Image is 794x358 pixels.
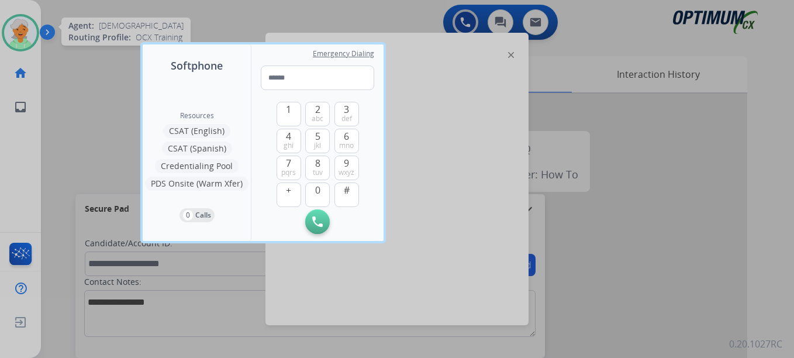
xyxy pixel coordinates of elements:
[315,183,320,197] span: 0
[180,111,214,121] span: Resources
[179,208,215,222] button: 0Calls
[344,129,349,143] span: 6
[315,102,320,116] span: 2
[171,57,223,74] span: Softphone
[315,156,320,170] span: 8
[281,168,296,177] span: pqrs
[344,156,349,170] span: 9
[344,102,349,116] span: 3
[305,129,330,153] button: 5jkl
[305,156,330,180] button: 8tuv
[277,102,301,126] button: 1
[286,156,291,170] span: 7
[312,114,323,123] span: abc
[305,183,330,207] button: 0
[315,129,320,143] span: 5
[277,156,301,180] button: 7pqrs
[145,177,248,191] button: PDS Onsite (Warm Xfer)
[162,142,232,156] button: CSAT (Spanish)
[334,129,359,153] button: 6mno
[334,102,359,126] button: 3def
[305,102,330,126] button: 2abc
[344,183,350,197] span: #
[286,129,291,143] span: 4
[277,129,301,153] button: 4ghi
[195,210,211,221] p: Calls
[284,141,294,150] span: ghi
[312,216,323,227] img: call-button
[334,183,359,207] button: #
[277,183,301,207] button: +
[313,168,323,177] span: tuv
[729,337,782,351] p: 0.20.1027RC
[183,210,193,221] p: 0
[339,168,354,177] span: wxyz
[313,49,374,58] span: Emergency Dialing
[314,141,321,150] span: jkl
[334,156,359,180] button: 9wxyz
[155,159,239,173] button: Credentialing Pool
[163,124,230,138] button: CSAT (English)
[341,114,352,123] span: def
[286,183,291,197] span: +
[286,102,291,116] span: 1
[339,141,354,150] span: mno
